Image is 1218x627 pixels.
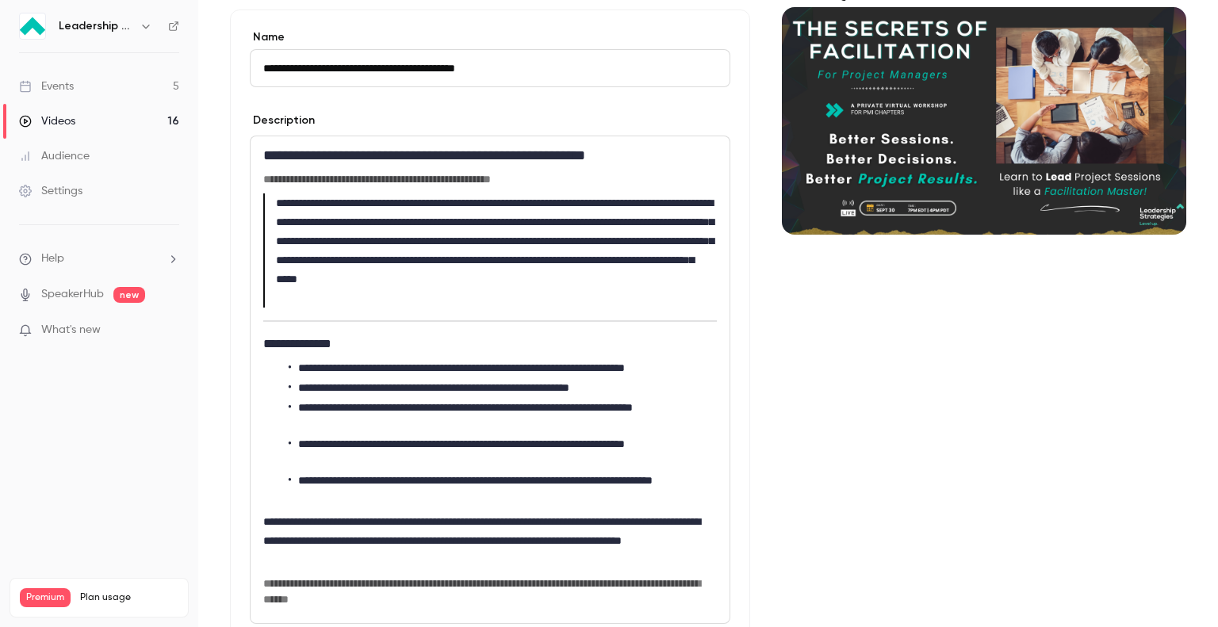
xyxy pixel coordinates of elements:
[41,286,104,303] a: SpeakerHub
[80,591,178,604] span: Plan usage
[41,250,64,267] span: Help
[250,29,730,45] label: Name
[19,113,75,129] div: Videos
[20,588,71,607] span: Premium
[19,148,90,164] div: Audience
[19,183,82,199] div: Settings
[251,136,730,623] div: editor
[41,322,101,338] span: What's new
[160,323,179,338] iframe: Noticeable Trigger
[59,18,133,34] h6: Leadership Strategies - 2025 Webinars
[19,250,179,267] li: help-dropdown-opener
[250,136,730,624] section: description
[250,113,315,128] label: Description
[20,13,45,39] img: Leadership Strategies - 2025 Webinars
[19,78,74,94] div: Events
[113,287,145,303] span: new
